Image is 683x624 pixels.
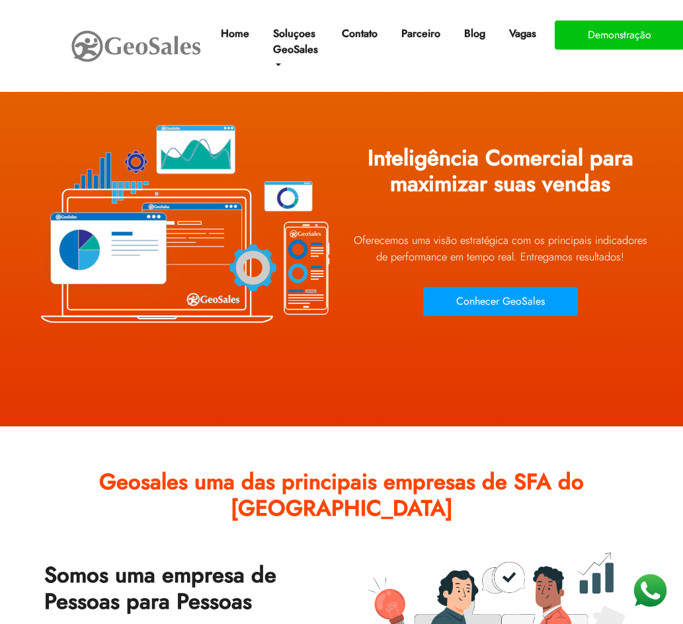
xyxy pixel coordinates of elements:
img: WhatsApp [630,571,670,611]
img: GeoSales [70,28,202,65]
button: Conhecer GeoSales [423,287,578,316]
a: Blog [459,20,491,47]
h2: Geosales uma das principais empresas de SFA do [GEOGRAPHIC_DATA] [44,459,639,541]
a: Home [216,20,255,47]
img: Plataforma GeoSales [34,99,332,347]
a: Parceiro [396,20,446,47]
a: Contato [337,20,383,47]
h1: Inteligência Comercial para maximizar suas vendas [352,136,649,217]
a: Vagas [504,20,542,47]
a: Soluçoes GeoSales [268,20,323,79]
p: Oferecemos uma visão estratégica com os principais indicadores de performance em tempo real. Ent... [352,232,649,265]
